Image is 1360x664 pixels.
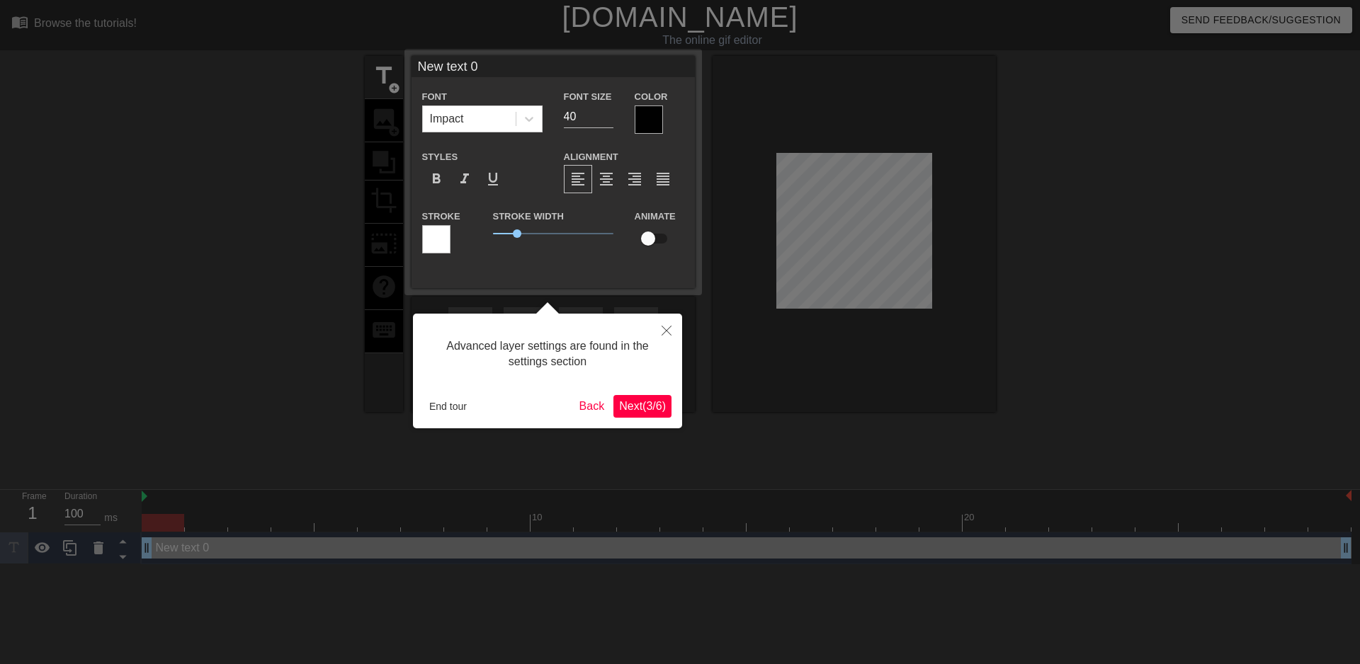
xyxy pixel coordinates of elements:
[651,314,682,346] button: Close
[424,324,671,384] div: Advanced layer settings are found in the settings section
[574,395,611,418] button: Back
[613,395,671,418] button: Next
[619,400,666,412] span: Next ( 3 / 6 )
[424,396,472,417] button: End tour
